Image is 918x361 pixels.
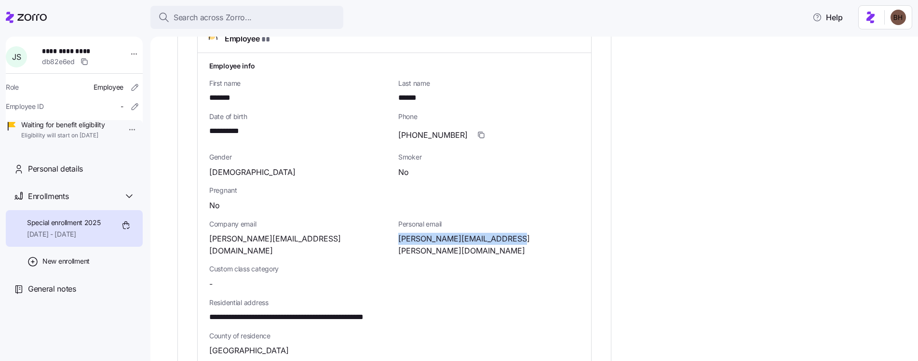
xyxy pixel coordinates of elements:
[398,152,580,162] span: Smoker
[398,112,580,121] span: Phone
[891,10,906,25] img: c3c218ad70e66eeb89914ccc98a2927c
[6,102,44,111] span: Employee ID
[209,219,391,229] span: Company email
[398,219,580,229] span: Personal email
[209,264,391,274] span: Custom class category
[94,82,123,92] span: Employee
[21,120,105,130] span: Waiting for benefit eligibility
[209,61,580,71] h1: Employee info
[42,256,90,266] span: New enrollment
[209,200,220,212] span: No
[209,233,391,257] span: [PERSON_NAME][EMAIL_ADDRESS][DOMAIN_NAME]
[209,345,289,357] span: [GEOGRAPHIC_DATA]
[6,82,19,92] span: Role
[28,163,83,175] span: Personal details
[812,12,843,23] span: Help
[150,6,343,29] button: Search across Zorro...
[174,12,252,24] span: Search across Zorro...
[209,278,213,290] span: -
[21,132,105,140] span: Eligibility will start on [DATE]
[805,8,850,27] button: Help
[398,79,580,88] span: Last name
[42,57,75,67] span: db82e6ed
[27,229,101,239] span: [DATE] - [DATE]
[209,152,391,162] span: Gender
[209,166,296,178] span: [DEMOGRAPHIC_DATA]
[209,79,391,88] span: First name
[209,331,580,341] span: County of residence
[398,129,468,141] span: [PHONE_NUMBER]
[209,186,580,195] span: Pregnant
[28,190,68,202] span: Enrollments
[398,166,409,178] span: No
[209,112,391,121] span: Date of birth
[27,218,101,227] span: Special enrollment 2025
[209,298,580,308] span: Residential address
[12,53,21,61] span: J S
[28,283,76,295] span: General notes
[121,102,123,111] span: -
[398,233,580,257] span: [PERSON_NAME][EMAIL_ADDRESS][PERSON_NAME][DOMAIN_NAME]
